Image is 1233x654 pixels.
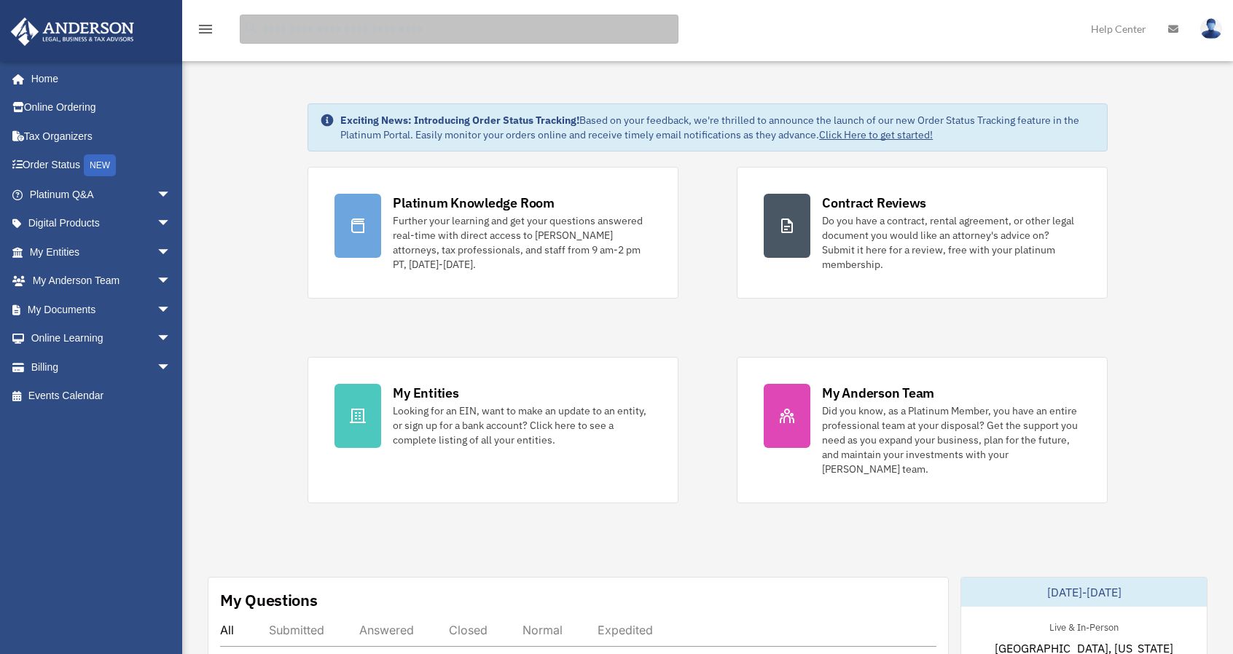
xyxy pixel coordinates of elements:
div: Closed [449,623,488,637]
div: Answered [359,623,414,637]
div: My Entities [393,384,458,402]
i: menu [197,20,214,38]
a: My Anderson Team Did you know, as a Platinum Member, you have an entire professional team at your... [737,357,1108,503]
div: Live & In-Person [1038,618,1130,634]
a: Billingarrow_drop_down [10,352,193,382]
div: Do you have a contract, rental agreement, or other legal document you would like an attorney's ad... [822,213,1081,272]
a: My Entitiesarrow_drop_down [10,237,193,267]
a: My Documentsarrow_drop_down [10,295,193,324]
img: User Pic [1200,18,1222,39]
div: Submitted [269,623,324,637]
div: All [220,623,234,637]
div: Did you know, as a Platinum Member, you have an entire professional team at your disposal? Get th... [822,403,1081,476]
span: arrow_drop_down [157,295,186,325]
div: Further your learning and get your questions answered real-time with direct access to [PERSON_NAM... [393,213,651,272]
strong: Exciting News: Introducing Order Status Tracking! [340,114,579,127]
a: Platinum Q&Aarrow_drop_down [10,180,193,209]
span: arrow_drop_down [157,209,186,239]
div: My Questions [220,589,318,611]
a: Digital Productsarrow_drop_down [10,209,193,238]
div: [DATE]-[DATE] [961,578,1207,607]
a: Events Calendar [10,382,193,411]
a: Order StatusNEW [10,151,193,181]
div: Looking for an EIN, want to make an update to an entity, or sign up for a bank account? Click her... [393,403,651,447]
a: Online Ordering [10,93,193,122]
i: search [243,20,259,36]
a: My Anderson Teamarrow_drop_down [10,267,193,296]
a: Click Here to get started! [819,128,933,141]
div: Platinum Knowledge Room [393,194,555,212]
img: Anderson Advisors Platinum Portal [7,17,138,46]
a: Home [10,64,186,93]
div: Contract Reviews [822,194,926,212]
div: Normal [522,623,563,637]
span: arrow_drop_down [157,180,186,210]
a: Platinum Knowledge Room Further your learning and get your questions answered real-time with dire... [308,167,678,299]
div: NEW [84,154,116,176]
span: arrow_drop_down [157,267,186,296]
a: Contract Reviews Do you have a contract, rental agreement, or other legal document you would like... [737,167,1108,299]
span: arrow_drop_down [157,324,186,354]
a: My Entities Looking for an EIN, want to make an update to an entity, or sign up for a bank accoun... [308,357,678,503]
a: Online Learningarrow_drop_down [10,324,193,353]
div: Based on your feedback, we're thrilled to announce the launch of our new Order Status Tracking fe... [340,113,1095,142]
span: arrow_drop_down [157,237,186,267]
div: Expedited [598,623,653,637]
a: Tax Organizers [10,122,193,151]
a: menu [197,25,214,38]
div: My Anderson Team [822,384,934,402]
span: arrow_drop_down [157,352,186,382]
